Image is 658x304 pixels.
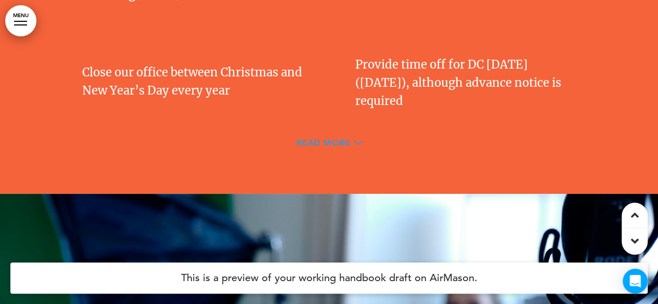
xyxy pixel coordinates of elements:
[623,269,648,294] div: Open Intercom Messenger
[82,56,303,100] span: Close our office between Christmas and New Year’s Day every year
[5,5,36,36] a: MENU
[296,139,351,147] span: Read More
[355,57,561,108] span: Provide time off for DC [DATE] ([DATE]), although advance notice is required
[10,262,648,294] h4: This is a preview of your working handbook draft on AirMason.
